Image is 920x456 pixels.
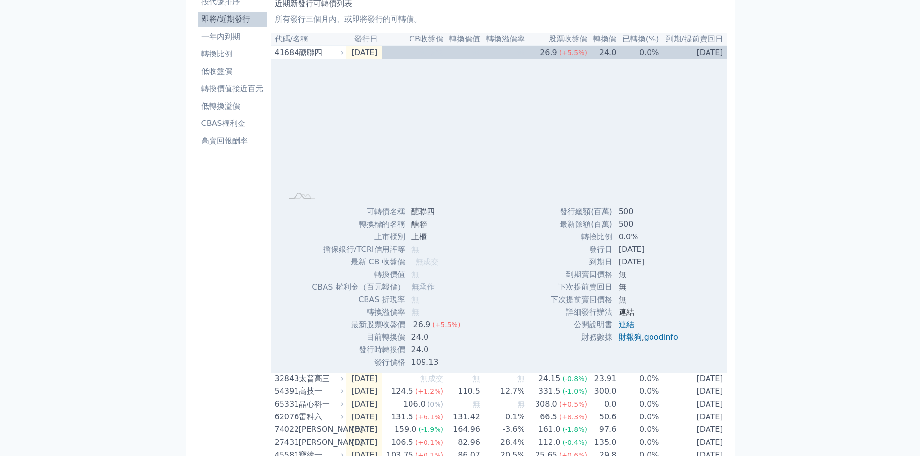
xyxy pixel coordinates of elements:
span: 無 [411,307,419,317]
li: 高賣回報酬率 [198,135,267,147]
td: [DATE] [660,385,727,398]
td: 無 [613,268,686,281]
th: 已轉換(%) [617,33,659,46]
a: 轉換價值接近百元 [198,81,267,97]
td: 0.0% [617,385,659,398]
td: 無 [613,281,686,293]
a: 財報狗 [619,332,642,342]
td: 24.0 [588,46,617,59]
td: [DATE] [660,398,727,411]
td: 0.0% [617,398,659,411]
span: 無 [517,48,525,57]
td: [DATE] [346,373,382,385]
td: 0.0% [617,46,659,59]
td: [DATE] [660,436,727,449]
span: 無成交 [420,48,443,57]
th: 轉換價值 [444,33,481,46]
td: 詳細發行辦法 [550,306,613,318]
p: 所有發行三個月內、或即將發行的可轉債。 [275,14,723,25]
div: 62076 [275,411,297,423]
td: 50.6 [588,411,617,423]
td: 0.0% [613,231,686,243]
td: 28.4% [481,436,525,449]
div: 54391 [275,386,297,397]
a: 低轉換溢價 [198,98,267,114]
a: 即將/近期發行 [198,12,267,27]
div: 308.0 [533,399,559,410]
span: 無 [411,245,419,254]
td: 到期賣回價格 [550,268,613,281]
td: 135.0 [588,436,617,449]
div: 41684 [275,47,297,58]
td: 0.0% [617,423,659,436]
th: 轉換溢價率 [481,33,525,46]
td: 下次提前賣回價格 [550,293,613,306]
span: (-1.0%) [562,387,587,395]
li: 低轉換溢價 [198,100,267,112]
td: 發行時轉換價 [311,344,405,356]
span: 無 [472,374,480,383]
td: 12.7% [481,385,525,398]
span: (+0.5%) [559,401,587,408]
th: 股票收盤價 [525,33,588,46]
td: 到期日 [550,256,613,268]
td: -3.6% [481,423,525,436]
div: 晶心科一 [299,399,342,410]
span: (+0.1%) [415,439,443,446]
span: (+5.5%) [559,49,587,56]
td: 醣聯 [406,218,468,231]
td: CBAS 折現率 [311,293,405,306]
div: 26.9 [538,47,559,58]
td: 109.13 [406,356,468,369]
th: 到期/提前賣回日 [660,33,727,46]
td: 目前轉換價 [311,331,405,344]
div: 65331 [275,399,297,410]
td: 0.0% [617,373,659,385]
span: 無承作 [411,282,435,291]
td: 500 [613,218,686,231]
a: 一年內到期 [198,29,267,44]
div: [PERSON_NAME] [299,437,342,448]
g: Chart [298,74,704,189]
div: 高技一 [299,386,342,397]
span: (0%) [427,401,443,408]
span: (+5.5%) [432,321,460,329]
td: [DATE] [660,46,727,59]
li: 轉換比例 [198,48,267,60]
th: 代碼/名稱 [271,33,346,46]
td: 0.0 [588,398,617,411]
th: 轉換價 [588,33,617,46]
span: 無 [472,400,480,409]
span: (+1.2%) [415,387,443,395]
td: 發行日 [550,243,613,256]
td: 上櫃 [406,231,468,243]
div: 106.5 [389,437,415,448]
span: (-0.8%) [562,375,587,383]
div: 131.5 [389,411,415,423]
td: 轉換價值 [311,268,405,281]
li: 低收盤價 [198,66,267,77]
td: 發行總額(百萬) [550,206,613,218]
td: 24.0 [406,331,468,344]
td: 可轉債名稱 [311,206,405,218]
td: 131.42 [444,411,481,423]
td: 0.0% [617,436,659,449]
td: 0.1% [481,411,525,423]
div: 112.0 [537,437,563,448]
td: 擔保銀行/TCRI信用評等 [311,243,405,256]
td: [DATE] [660,373,727,385]
li: 即將/近期發行 [198,14,267,25]
span: (+8.3%) [559,413,587,421]
td: 164.96 [444,423,481,436]
td: 醣聯四 [406,206,468,218]
td: 500 [613,206,686,218]
span: 無 [517,400,525,409]
span: (-0.4%) [562,439,587,446]
td: 110.5 [444,385,481,398]
td: [DATE] [346,46,382,59]
span: 無 [517,374,525,383]
div: 331.5 [537,386,563,397]
td: 82.96 [444,436,481,449]
div: 106.0 [401,399,427,410]
a: 連結 [619,307,634,317]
